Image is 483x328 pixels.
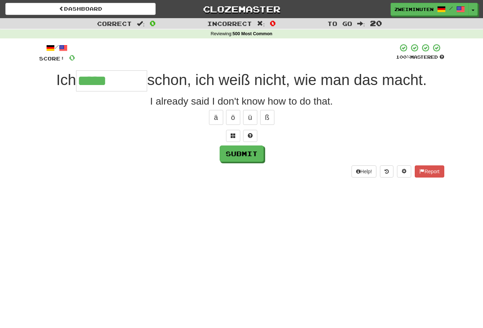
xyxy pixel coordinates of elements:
span: Correct [97,20,132,27]
div: Mastered [396,54,444,60]
button: ö [226,110,240,125]
div: I already said I don't know how to do that. [39,94,444,109]
span: : [137,21,145,27]
span: : [357,21,365,27]
span: / [449,6,453,11]
a: Clozemaster [166,3,317,15]
span: Incorrect [207,20,252,27]
span: : [257,21,265,27]
span: 0 [270,19,276,27]
button: Submit [220,146,264,162]
a: Dashboard [5,3,156,15]
div: / [39,43,75,52]
button: Switch sentence to multiple choice alt+p [226,130,240,142]
span: To go [327,20,352,27]
span: 0 [69,53,75,62]
span: Score: [39,55,65,62]
span: Zweiminuten [395,6,434,12]
button: Round history (alt+y) [380,165,393,178]
button: Single letter hint - you only get 1 per sentence and score half the points! alt+h [243,130,257,142]
span: 20 [370,19,382,27]
button: ä [209,110,223,125]
span: 100 % [396,54,410,60]
strong: 500 Most Common [232,31,272,36]
span: schon, ich weiß nicht, wie man das macht. [147,72,427,88]
button: ß [260,110,274,125]
button: Report [415,165,444,178]
a: Zweiminuten / [391,3,469,16]
span: 0 [150,19,156,27]
button: Help! [351,165,377,178]
span: Ich [56,72,76,88]
button: ü [243,110,257,125]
